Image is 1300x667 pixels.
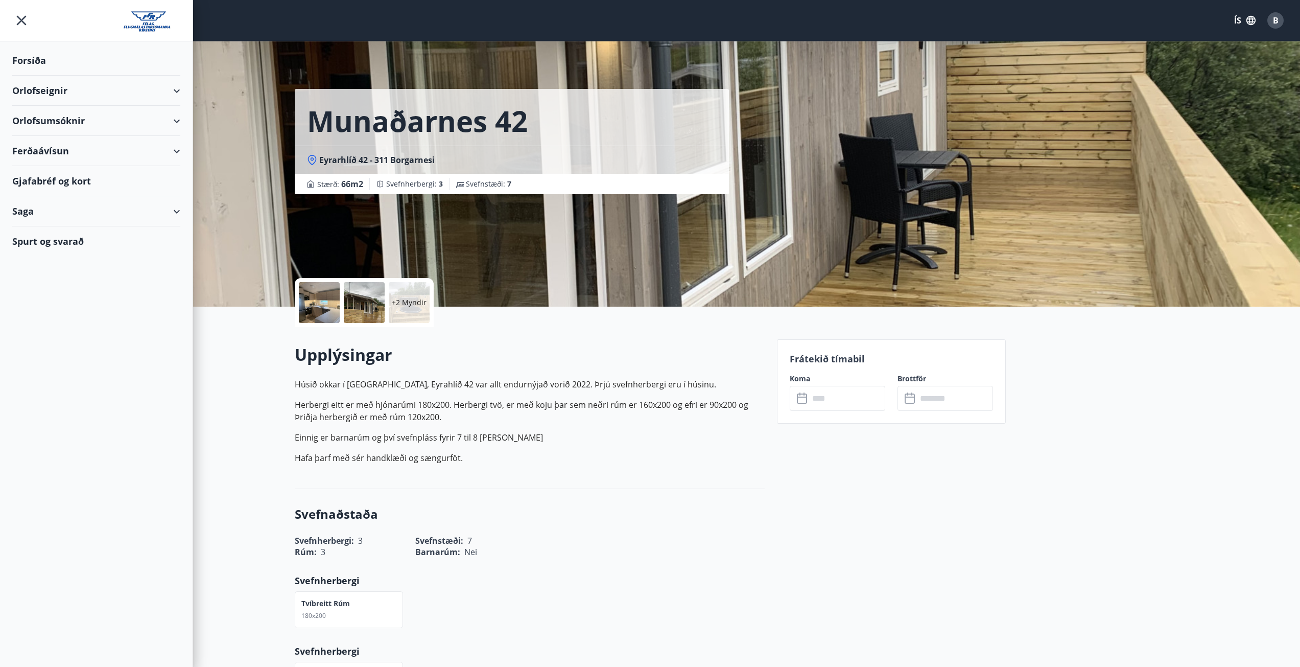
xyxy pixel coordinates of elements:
[12,196,180,226] div: Saga
[12,45,180,76] div: Forsíða
[12,226,180,256] div: Spurt og svarað
[790,352,993,365] p: Frátekið tímabil
[295,546,317,558] span: Rúm :
[295,574,765,587] p: Svefnherbergi
[12,11,31,30] button: menu
[124,11,180,32] img: union_logo
[466,179,511,189] span: Svefnstæði :
[12,136,180,166] div: Ferðaávísun
[1263,8,1288,33] button: B
[321,546,325,558] span: 3
[301,611,326,620] span: 180x200
[295,505,765,523] h3: Svefnaðstaða
[307,101,528,140] h1: Munaðarnes 42
[392,297,427,308] p: +2 Myndir
[295,645,765,658] p: Svefnherbergi
[439,179,443,189] span: 3
[295,399,765,423] p: Herbergi eitt er með hjónarúmi 180x200. Herbergi tvö, er með koju þar sem neðri rúm er 160x200 og...
[295,452,765,464] p: Hafa þarf með sér handklæði og sængurföt.
[1228,11,1261,30] button: ÍS
[415,546,460,558] span: Barnarúm :
[295,343,765,366] h2: Upplýsingar
[295,431,765,444] p: Einnig er barnarúm og því svefnpláss fyrir 7 til 8 [PERSON_NAME]
[507,179,511,189] span: 7
[295,378,765,390] p: Húsið okkar í [GEOGRAPHIC_DATA], Eyrahlíð 42 var allt endurnýjað vorið 2022. Þrjú svefnherbergi e...
[12,76,180,106] div: Orlofseignir
[386,179,443,189] span: Svefnherbergi :
[319,154,435,166] span: Eyrarhlíð 42 - 311 Borgarnesi
[301,599,350,609] p: Tvíbreitt rúm
[12,166,180,196] div: Gjafabréf og kort
[897,374,993,384] label: Brottför
[464,546,477,558] span: Nei
[12,106,180,136] div: Orlofsumsóknir
[1273,15,1279,26] span: B
[317,178,363,190] span: Stærð :
[341,178,363,190] span: 66 m2
[790,374,885,384] label: Koma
